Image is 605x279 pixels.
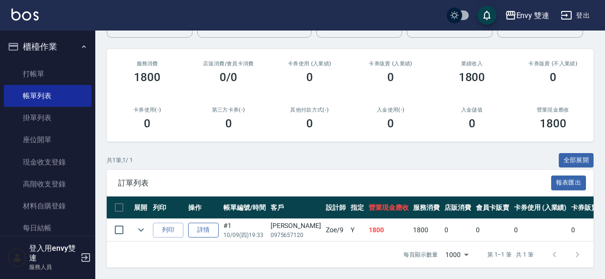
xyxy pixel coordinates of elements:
[306,71,313,84] h3: 0
[153,223,183,238] button: 列印
[366,219,411,241] td: 1800
[199,61,257,67] h2: 店販消費 /會員卡消費
[362,61,420,67] h2: 卡券販賣 (入業績)
[348,219,366,241] td: Y
[225,117,232,130] h3: 0
[362,107,420,113] h2: 入金使用(-)
[516,10,550,21] div: Envy 雙連
[487,250,534,259] p: 第 1–1 筆 共 1 筆
[118,61,176,67] h3: 服務消費
[501,6,554,25] button: Envy 雙連
[29,244,78,263] h5: 登入用envy雙連
[29,263,78,271] p: 服務人員
[221,196,268,219] th: 帳單編號/時間
[223,231,266,239] p: 10/09 (四) 19:33
[469,117,475,130] h3: 0
[387,117,394,130] h3: 0
[8,248,27,267] img: Person
[220,71,237,84] h3: 0/0
[524,107,582,113] h2: 營業現金應收
[4,63,91,85] a: 打帳單
[366,196,411,219] th: 營業現金應收
[306,117,313,130] h3: 0
[459,71,485,84] h3: 1800
[11,9,39,21] img: Logo
[323,219,348,241] td: Zoe /9
[512,219,569,241] td: 0
[118,107,176,113] h2: 卡券使用(-)
[477,6,496,25] button: save
[411,196,442,219] th: 服務消費
[443,61,501,67] h2: 業績收入
[550,71,556,84] h3: 0
[134,223,148,237] button: expand row
[4,217,91,239] a: 每日結帳
[524,61,582,67] h2: 卡券販賣 (不入業績)
[118,178,551,188] span: 訂單列表
[221,219,268,241] td: #1
[4,173,91,195] a: 高階收支登錄
[348,196,366,219] th: 指定
[271,221,321,231] div: [PERSON_NAME]
[134,71,161,84] h3: 1800
[144,117,151,130] h3: 0
[4,34,91,59] button: 櫃檯作業
[4,85,91,107] a: 帳單列表
[442,219,474,241] td: 0
[323,196,348,219] th: 設計師
[442,242,472,268] div: 1000
[199,107,257,113] h2: 第三方卡券(-)
[4,195,91,217] a: 材料自購登錄
[4,151,91,173] a: 現金收支登錄
[271,231,321,239] p: 0975657120
[403,250,438,259] p: 每頁顯示數量
[551,176,586,190] button: 報表匯出
[540,117,566,130] h3: 1800
[442,196,474,219] th: 店販消費
[387,71,394,84] h3: 0
[186,196,221,219] th: 操作
[474,196,512,219] th: 會員卡販賣
[107,156,133,165] p: 共 1 筆, 1 / 1
[188,223,219,238] a: 詳情
[131,196,151,219] th: 展開
[4,107,91,129] a: 掛單列表
[474,219,512,241] td: 0
[512,196,569,219] th: 卡券使用 (入業績)
[551,178,586,187] a: 報表匯出
[559,153,594,168] button: 全部展開
[281,61,339,67] h2: 卡券使用 (入業績)
[557,7,594,24] button: 登出
[4,129,91,151] a: 座位開單
[151,196,186,219] th: 列印
[268,196,323,219] th: 客戶
[281,107,339,113] h2: 其他付款方式(-)
[411,219,442,241] td: 1800
[443,107,501,113] h2: 入金儲值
